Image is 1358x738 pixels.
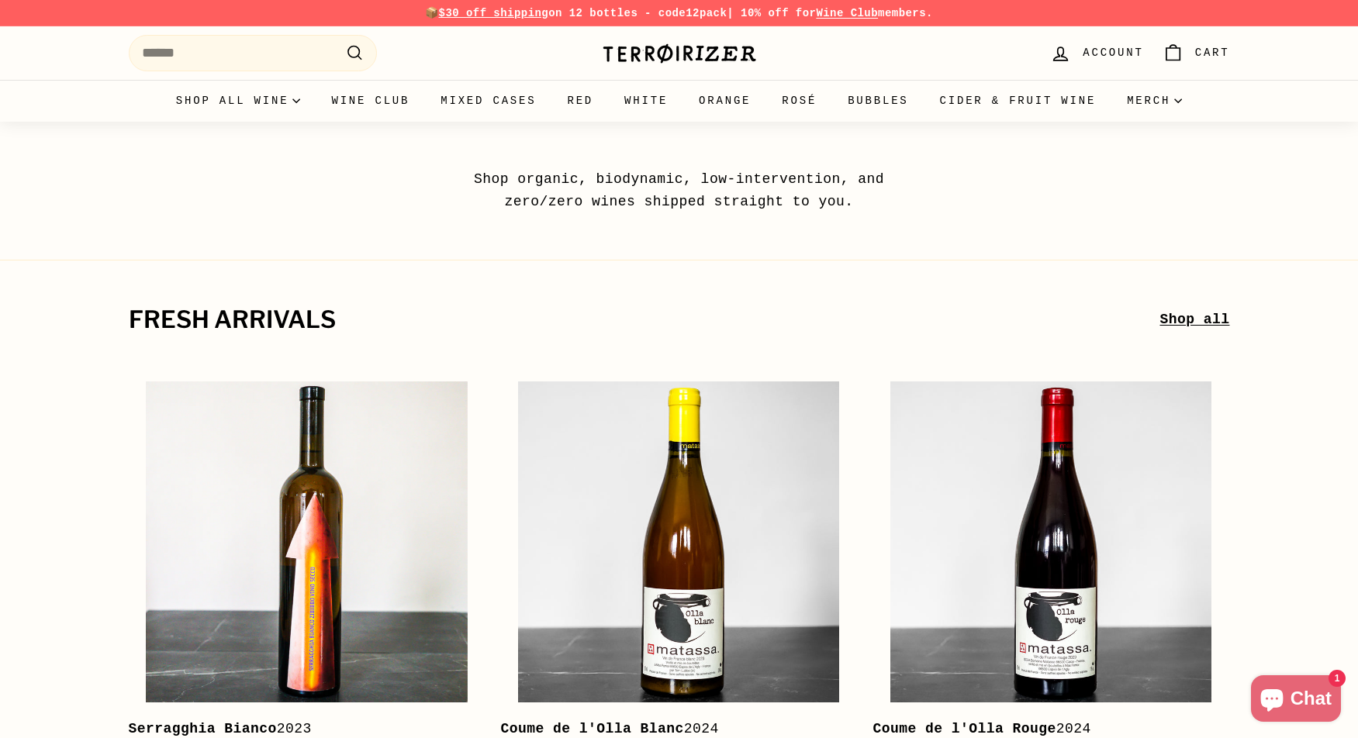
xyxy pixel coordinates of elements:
b: Serragghia Bianco [129,721,277,736]
b: Coume de l'Olla Rouge [873,721,1056,736]
span: Account [1083,44,1143,61]
a: Cart [1153,30,1239,76]
span: $30 off shipping [439,7,549,19]
b: Coume de l'Olla Blanc [500,721,683,736]
p: Shop organic, biodynamic, low-intervention, and zero/zero wines shipped straight to you. [439,168,920,213]
div: Primary [98,80,1261,122]
span: Cart [1195,44,1230,61]
a: Cider & Fruit Wine [924,80,1112,122]
a: Wine Club [316,80,425,122]
a: Orange [683,80,766,122]
a: Shop all [1159,309,1229,331]
a: Red [551,80,609,122]
a: Mixed Cases [425,80,551,122]
strong: 12pack [686,7,727,19]
inbox-online-store-chat: Shopify online store chat [1246,675,1346,726]
summary: Shop all wine [161,80,316,122]
a: Bubbles [832,80,924,122]
a: Rosé [766,80,832,122]
a: Account [1041,30,1152,76]
a: White [609,80,683,122]
a: Wine Club [816,7,878,19]
p: 📦 on 12 bottles - code | 10% off for members. [129,5,1230,22]
summary: Merch [1111,80,1197,122]
h2: fresh arrivals [129,307,1160,333]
